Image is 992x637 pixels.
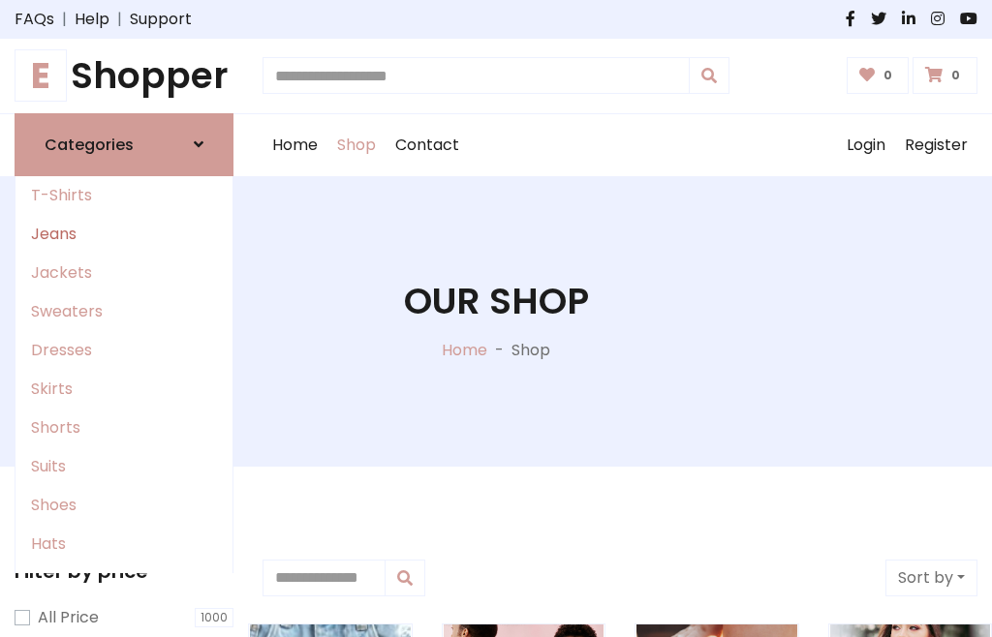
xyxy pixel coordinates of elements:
[263,114,327,176] a: Home
[15,486,232,525] a: Shoes
[15,447,232,486] a: Suits
[195,608,233,627] span: 1000
[511,339,550,362] p: Shop
[15,292,232,331] a: Sweaters
[327,114,386,176] a: Shop
[442,339,487,361] a: Home
[487,339,511,362] p: -
[130,8,192,31] a: Support
[946,67,965,84] span: 0
[15,8,54,31] a: FAQs
[15,113,233,176] a: Categories
[15,49,67,102] span: E
[15,331,232,370] a: Dresses
[15,54,233,98] h1: Shopper
[109,8,130,31] span: |
[837,114,895,176] a: Login
[45,136,134,154] h6: Categories
[15,176,232,215] a: T-Shirts
[54,8,75,31] span: |
[879,67,897,84] span: 0
[38,606,99,629] label: All Price
[847,57,910,94] a: 0
[15,409,232,447] a: Shorts
[885,560,977,596] button: Sort by
[15,370,232,409] a: Skirts
[895,114,977,176] a: Register
[15,560,233,583] h5: Filter by price
[404,280,589,323] h1: Our Shop
[15,525,232,563] a: Hats
[15,54,233,98] a: EShopper
[386,114,469,176] a: Contact
[913,57,977,94] a: 0
[75,8,109,31] a: Help
[15,254,232,292] a: Jackets
[15,215,232,254] a: Jeans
